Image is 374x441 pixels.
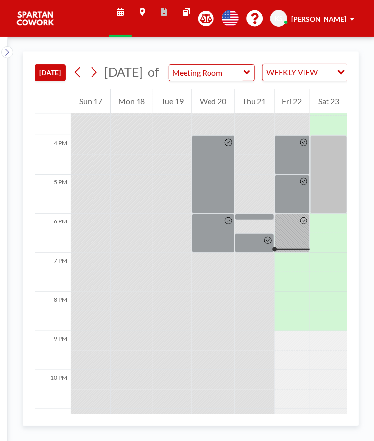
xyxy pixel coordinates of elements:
div: Sun 17 [71,89,110,113]
div: 6 PM [35,214,71,253]
div: 10 PM [35,370,71,409]
div: 8 PM [35,292,71,331]
div: 4 PM [35,135,71,175]
div: 7 PM [35,253,71,292]
div: Wed 20 [192,89,234,113]
input: Search for option [321,66,331,79]
div: Tue 19 [153,89,191,113]
div: 9 PM [35,331,71,370]
span: [PERSON_NAME] [291,15,346,23]
span: [DATE] [104,65,143,79]
span: of [148,65,159,80]
div: Fri 22 [275,89,310,113]
div: 3 PM [35,96,71,135]
div: 5 PM [35,175,71,214]
button: [DATE] [35,64,66,81]
span: WEEKLY VIEW [265,66,320,79]
span: KS [275,14,283,23]
div: Mon 18 [111,89,153,113]
input: Meeting Room [169,65,244,81]
img: organization-logo [16,9,55,28]
div: Thu 21 [235,89,274,113]
div: Sat 23 [310,89,347,113]
div: Search for option [263,64,348,81]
